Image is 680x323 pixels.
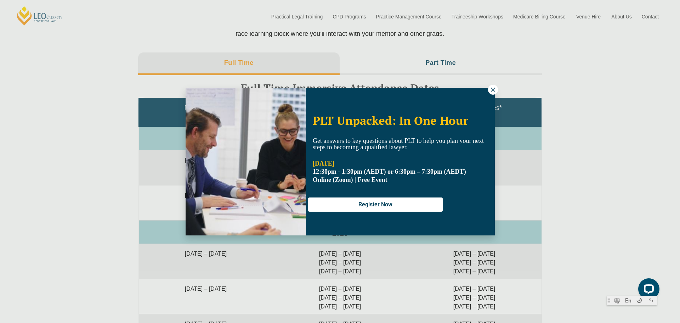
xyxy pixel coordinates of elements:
span: Get answers to key questions about PLT to help you plan your next steps to becoming a qualified l... [313,137,484,151]
iframe: LiveChat chat widget [633,275,662,305]
button: Register Now [308,197,443,212]
strong: [DATE] [313,160,334,167]
img: Woman in yellow blouse holding folders looking to the right and smiling [186,88,306,235]
span: Online (Zoom) | Free Event [313,176,387,183]
strong: 12:30pm - 1:30pm (AEDT) or 6:30pm – 7:30pm (AEDT) [313,168,466,175]
button: Close [488,85,498,95]
span: PLT Unpacked: In One Hour [313,113,468,128]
